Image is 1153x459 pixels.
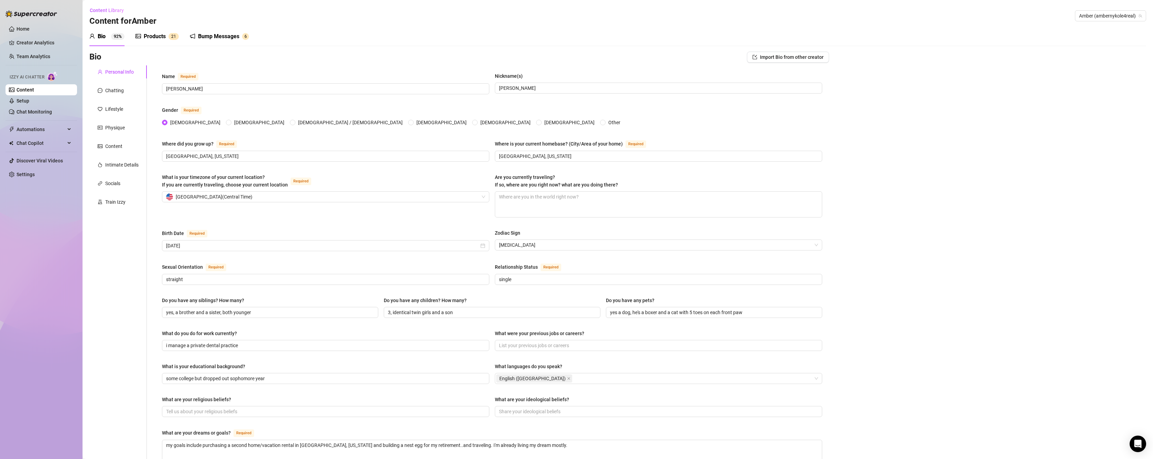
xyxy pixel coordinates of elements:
[17,26,30,32] a: Home
[574,374,575,383] input: What languages do you speak?
[166,309,373,316] input: Do you have any siblings? How many?
[384,297,467,304] div: Do you have any children? How many?
[606,119,623,126] span: Other
[495,140,654,148] label: Where is your current homebase? (City/Area of your home)
[499,84,817,92] input: Nickname(s)
[166,193,173,200] img: us
[162,363,250,370] label: What is your educational background?
[414,119,469,126] span: [DEMOGRAPHIC_DATA]
[17,158,63,163] a: Discover Viral Videos
[98,144,102,149] span: picture
[168,33,179,40] sup: 21
[162,174,288,188] span: What is your timezone of your current location? If you are currently traveling, choose your curre...
[162,429,262,437] label: What are your dreams or goals?
[105,198,126,206] div: Train Izzy
[166,408,484,415] input: What are your religious beliefs?
[162,140,214,148] div: Where did you grow up?
[162,106,209,114] label: Gender
[242,33,249,40] sup: 6
[178,73,198,81] span: Required
[1138,14,1142,18] span: team
[111,33,124,40] sup: 92%
[388,309,595,316] input: Do you have any children? How many?
[98,125,102,130] span: idcard
[162,330,237,337] div: What do you do for work currently?
[233,429,254,437] span: Required
[567,377,570,380] span: close
[98,162,102,167] span: fire
[1079,11,1142,21] span: Amber (ambernykole4real)
[760,54,824,60] span: Import Bio from other creator
[17,37,72,48] a: Creator Analytics
[17,98,29,104] a: Setup
[162,73,175,80] div: Name
[206,264,226,271] span: Required
[17,54,50,59] a: Team Analytics
[10,74,44,81] span: Izzy AI Chatter
[162,263,234,271] label: Sexual Orientation
[166,85,484,93] input: Name
[384,297,471,304] label: Do you have any children? How many?
[162,396,231,403] div: What are your religious beliefs?
[187,230,207,237] span: Required
[499,342,817,349] input: What were your previous jobs or careers?
[495,229,525,237] label: Zodiac Sign
[495,72,527,80] label: Nickname(s)
[752,55,757,60] span: import
[495,229,520,237] div: Zodiac Sign
[162,330,242,337] label: What do you do for work currently?
[541,264,561,271] span: Required
[181,107,202,114] span: Required
[162,140,244,148] label: Where did you grow up?
[495,363,562,370] div: What languages do you speak?
[166,342,484,349] input: What do you do for work currently?
[626,140,646,148] span: Required
[174,34,176,39] span: 1
[105,124,125,131] div: Physique
[499,276,817,283] input: Relationship Status
[17,172,35,177] a: Settings
[496,374,572,383] span: English (US)
[105,105,123,113] div: Lifestyle
[495,396,569,403] div: What are your ideological beliefs?
[162,229,184,237] div: Birth Date
[162,297,249,304] label: Do you have any siblings? How many?
[89,52,101,63] h3: Bio
[499,408,817,415] input: What are your ideological beliefs?
[176,192,252,202] span: [GEOGRAPHIC_DATA] ( Central Time )
[495,363,567,370] label: What languages do you speak?
[98,107,102,111] span: heart
[162,363,245,370] div: What is your educational background?
[105,142,122,150] div: Content
[606,297,654,304] div: Do you have any pets?
[495,140,623,148] div: Where is your current homebase? (City/Area of your home)
[171,34,174,39] span: 2
[135,33,141,39] span: picture
[495,330,584,337] div: What were your previous jobs or careers?
[190,33,195,39] span: notification
[499,240,818,250] span: Cancer
[167,119,223,126] span: [DEMOGRAPHIC_DATA]
[105,180,120,187] div: Socials
[17,87,34,93] a: Content
[291,178,311,185] span: Required
[98,181,102,186] span: link
[198,32,239,41] div: Bump Messages
[610,309,817,316] input: Do you have any pets?
[542,119,597,126] span: [DEMOGRAPHIC_DATA]
[499,152,817,160] input: Where is your current homebase? (City/Area of your home)
[606,297,659,304] label: Do you have any pets?
[6,10,57,17] img: logo-BBDzfeDw.svg
[166,242,479,249] input: Birth Date
[166,152,484,160] input: Where did you grow up?
[166,375,484,382] input: What is your educational background?
[162,72,206,81] label: Name
[162,229,215,237] label: Birth Date
[499,375,566,382] span: English ([GEOGRAPHIC_DATA])
[1130,436,1146,452] div: Open Intercom Messenger
[747,52,829,63] button: Import Bio from other creator
[166,276,484,283] input: Sexual Orientation
[162,297,244,304] div: Do you have any siblings? How many?
[98,88,102,93] span: message
[478,119,533,126] span: [DEMOGRAPHIC_DATA]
